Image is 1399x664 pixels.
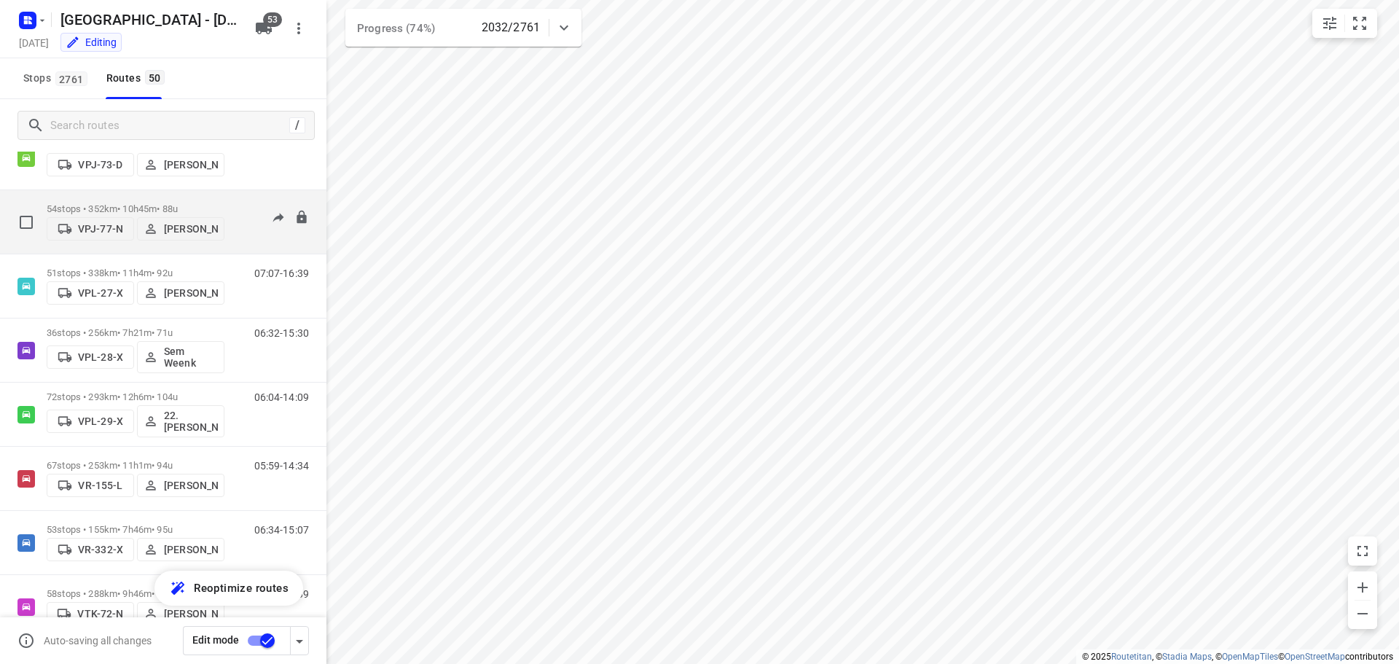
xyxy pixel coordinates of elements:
div: Routes [106,69,169,87]
p: [PERSON_NAME] [164,608,218,620]
button: [PERSON_NAME] [137,153,224,176]
div: Progress (74%)2032/2761 [345,9,581,47]
button: [PERSON_NAME] [137,217,224,241]
p: 72 stops • 293km • 12h6m • 104u [47,391,224,402]
p: [PERSON_NAME] [164,544,218,555]
button: VPJ-77-N [47,217,134,241]
span: 50 [145,70,165,85]
button: 53 [249,14,278,43]
p: 67 stops • 253km • 11h1m • 94u [47,460,224,471]
button: VPL-28-X [47,345,134,369]
div: / [289,117,305,133]
span: Stops [23,69,92,87]
button: Send to driver [264,203,293,233]
p: 54 stops • 352km • 10h45m • 88u [47,203,224,214]
button: VR-332-X [47,538,134,561]
p: VR-155-L [78,480,122,491]
input: Search routes [50,114,289,137]
span: Progress (74%) [357,22,435,35]
p: VPL-29-X [78,415,123,427]
span: Select [12,208,41,237]
p: 05:59-14:34 [254,460,309,472]
div: small contained button group [1312,9,1377,38]
button: VPL-27-X [47,281,134,305]
button: [PERSON_NAME] [137,538,224,561]
a: Routetitan [1111,652,1152,662]
button: Sem Weenk [137,341,224,373]
button: Reoptimize routes [154,571,303,606]
button: [PERSON_NAME] [137,281,224,305]
div: Driver app settings [291,631,308,649]
p: 2032/2761 [482,19,540,36]
button: Map settings [1315,9,1344,38]
p: [PERSON_NAME] [164,287,218,299]
p: [PERSON_NAME] [164,223,218,235]
p: 07:07-16:39 [254,267,309,279]
p: 58 stops • 288km • 9h46m • 100u [47,588,224,599]
button: VPJ-73-D [47,153,134,176]
p: 22. [PERSON_NAME] [164,410,218,433]
p: VR-332-X [78,544,123,555]
p: VPJ-77-N [78,223,123,235]
a: OpenStreetMap [1285,652,1345,662]
p: [PERSON_NAME] [164,480,218,491]
span: 53 [263,12,282,27]
p: Auto-saving all changes [44,635,152,647]
a: OpenMapTiles [1222,652,1278,662]
p: 53 stops • 155km • 7h46m • 95u [47,524,224,535]
button: VPL-29-X [47,410,134,433]
p: 06:34-15:07 [254,524,309,536]
span: 2761 [55,71,87,86]
p: Sem Weenk [164,345,218,369]
p: VPL-28-X [78,351,123,363]
button: [PERSON_NAME] [137,602,224,625]
span: Reoptimize routes [194,579,289,598]
p: 06:04-14:09 [254,391,309,403]
span: Edit mode [192,634,239,646]
p: 51 stops • 338km • 11h4m • 92u [47,267,224,278]
li: © 2025 , © , © © contributors [1082,652,1393,662]
p: 06:32-15:30 [254,327,309,339]
p: 36 stops • 256km • 7h21m • 71u [47,327,224,338]
a: Stadia Maps [1162,652,1212,662]
button: [PERSON_NAME] [137,474,224,497]
button: VTK-72-N [47,602,134,625]
p: VPJ-73-D [78,159,122,171]
button: 22. [PERSON_NAME] [137,405,224,437]
div: You are currently in edit mode. [66,35,117,50]
h5: [DATE] [13,34,55,51]
p: VPL-27-X [78,287,123,299]
h5: [GEOGRAPHIC_DATA] - [DATE] [55,8,243,31]
p: VTK-72-N [77,608,123,620]
button: Lock route [294,210,309,227]
p: [PERSON_NAME] [164,159,218,171]
button: VR-155-L [47,474,134,497]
